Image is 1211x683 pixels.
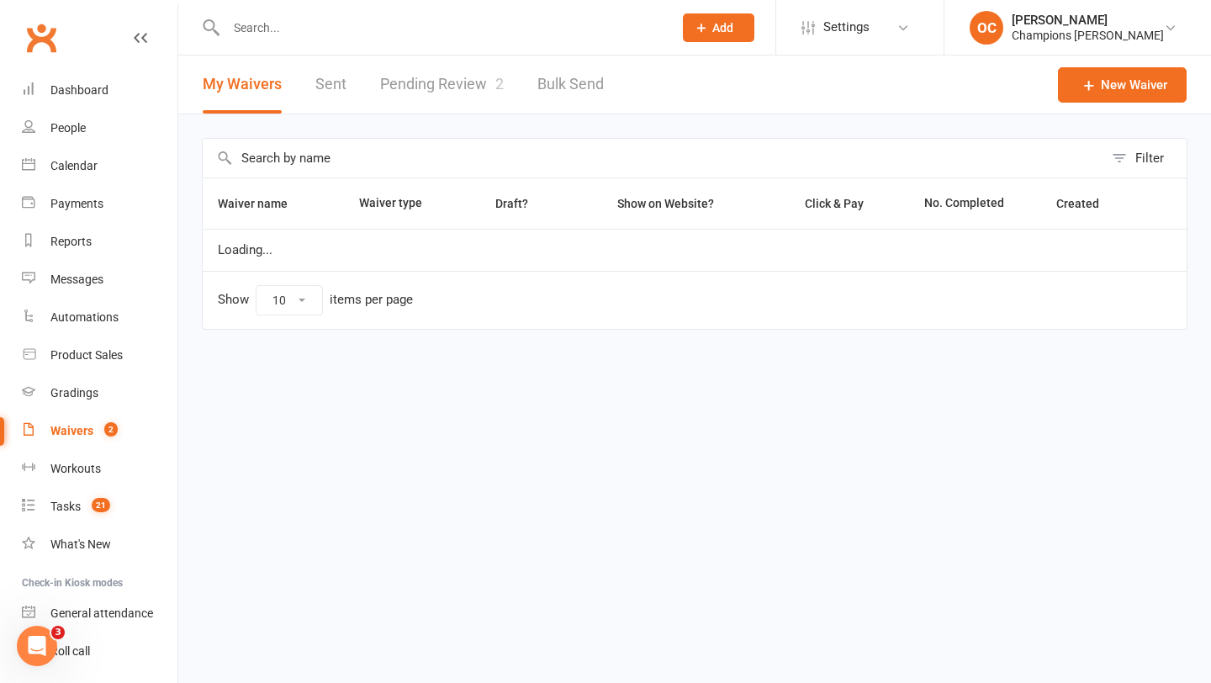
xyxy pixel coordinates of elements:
[22,526,177,564] a: What's New
[221,16,661,40] input: Search...
[315,56,346,114] a: Sent
[22,488,177,526] a: Tasks 21
[380,56,504,114] a: Pending Review2
[50,537,111,551] div: What's New
[1012,13,1164,28] div: [PERSON_NAME]
[790,193,882,214] button: Click & Pay
[909,178,1040,229] th: No. Completed
[805,197,864,210] span: Click & Pay
[50,159,98,172] div: Calendar
[203,56,282,114] button: My Waivers
[218,197,306,210] span: Waiver name
[50,197,103,210] div: Payments
[50,644,90,658] div: Roll call
[1056,193,1118,214] button: Created
[203,139,1103,177] input: Search by name
[50,500,81,513] div: Tasks
[537,56,604,114] a: Bulk Send
[683,13,754,42] button: Add
[218,193,306,214] button: Waiver name
[50,606,153,620] div: General attendance
[17,626,57,666] iframe: Intercom live chat
[22,185,177,223] a: Payments
[22,450,177,488] a: Workouts
[330,293,413,307] div: items per page
[22,633,177,670] a: Roll call
[50,424,93,437] div: Waivers
[22,223,177,261] a: Reports
[51,626,65,639] span: 3
[104,422,118,437] span: 2
[823,8,870,46] span: Settings
[50,462,101,475] div: Workouts
[22,374,177,412] a: Gradings
[22,71,177,109] a: Dashboard
[50,310,119,324] div: Automations
[22,595,177,633] a: General attendance kiosk mode
[1056,197,1118,210] span: Created
[1012,28,1164,43] div: Champions [PERSON_NAME]
[480,193,547,214] button: Draft?
[22,261,177,299] a: Messages
[617,197,714,210] span: Show on Website?
[92,498,110,512] span: 21
[50,235,92,248] div: Reports
[970,11,1003,45] div: OC
[344,178,456,229] th: Waiver type
[22,147,177,185] a: Calendar
[22,299,177,336] a: Automations
[50,121,86,135] div: People
[495,75,504,93] span: 2
[1103,139,1187,177] button: Filter
[1058,67,1187,103] a: New Waiver
[50,386,98,400] div: Gradings
[22,336,177,374] a: Product Sales
[218,285,413,315] div: Show
[50,273,103,286] div: Messages
[20,17,62,59] a: Clubworx
[203,229,1187,271] td: Loading...
[50,83,108,97] div: Dashboard
[602,193,732,214] button: Show on Website?
[50,348,123,362] div: Product Sales
[495,197,528,210] span: Draft?
[712,21,733,34] span: Add
[22,412,177,450] a: Waivers 2
[22,109,177,147] a: People
[1135,148,1164,168] div: Filter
